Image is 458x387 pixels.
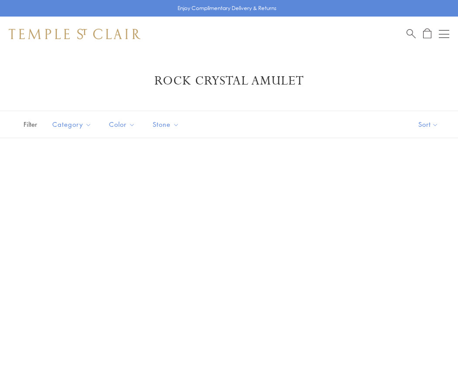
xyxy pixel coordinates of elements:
[439,29,449,39] button: Open navigation
[399,111,458,138] button: Show sort by
[146,115,186,134] button: Stone
[22,73,436,89] h1: Rock Crystal Amulet
[148,119,186,130] span: Stone
[178,4,277,13] p: Enjoy Complimentary Delivery & Returns
[423,28,431,39] a: Open Shopping Bag
[105,119,142,130] span: Color
[9,29,140,39] img: Temple St. Clair
[407,28,416,39] a: Search
[48,119,98,130] span: Category
[46,115,98,134] button: Category
[103,115,142,134] button: Color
